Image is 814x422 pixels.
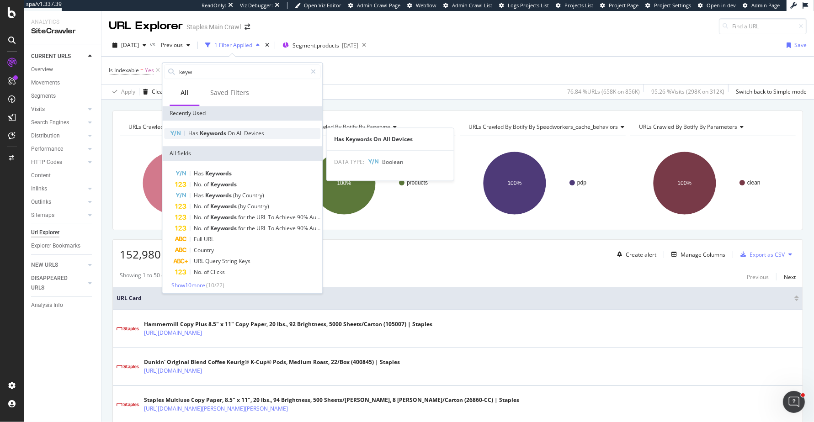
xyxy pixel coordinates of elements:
[194,235,204,243] span: Full
[214,41,252,49] div: 1 Filter Applied
[238,224,247,232] span: for
[236,129,244,137] span: All
[210,268,225,276] span: Clicks
[31,241,95,251] a: Explorer Bookmarks
[109,84,135,99] button: Apply
[121,41,139,49] span: 2025 Sep. 19th
[205,191,233,199] span: Keywords
[121,88,135,95] div: Apply
[31,18,94,26] div: Analytics
[162,146,322,161] div: All fields
[279,38,358,53] button: Segment:products[DATE]
[139,84,165,99] button: Clear
[144,320,432,328] div: Hammermill Copy Plus 8.5" x 11" Copy Paper, 20 lbs., 92 Brightness, 5000 Sheets/Carton (105007) |...
[276,224,297,232] span: Achieve
[707,2,736,9] span: Open in dev
[178,65,307,79] input: Search by field name
[228,129,236,137] span: On
[750,251,785,258] div: Export as CSV
[204,235,214,243] span: URL
[181,88,188,97] div: All
[144,328,202,338] a: [URL][DOMAIN_NAME]
[31,260,85,270] a: NEW URLS
[31,197,85,207] a: Outlinks
[268,224,276,232] span: To
[194,257,205,265] span: URL
[293,42,339,49] span: Segment: products
[109,18,183,34] div: URL Explorer
[31,241,80,251] div: Explorer Bookmarks
[145,64,154,77] span: Yes
[31,158,85,167] a: HTTP Codes
[204,224,210,232] span: of
[31,118,85,127] a: Search Engines
[499,2,549,9] a: Logs Projects List
[783,38,807,53] button: Save
[256,224,268,232] span: URL
[238,202,247,210] span: (by
[452,2,492,9] span: Admin Crawl List
[31,211,54,220] div: Sitemaps
[239,257,250,265] span: Keys
[460,143,626,223] div: A chart.
[194,191,205,199] span: Has
[117,327,139,331] img: main image
[117,403,139,407] img: main image
[188,129,200,137] span: Has
[204,213,210,221] span: of
[298,123,390,131] span: URLs Crawled By Botify By pagetype
[204,180,210,188] span: of
[567,88,640,95] div: 76.84 % URLs ( 658K on 856K )
[31,26,94,37] div: SiteCrawler
[222,257,239,265] span: String
[31,274,85,293] a: DISAPPEARED URLS
[205,169,232,177] span: Keywords
[31,184,85,194] a: Inlinks
[162,106,322,121] div: Recently Used
[783,391,805,413] iframe: Intercom live chat
[247,213,256,221] span: the
[194,202,204,210] span: No.
[31,260,58,270] div: NEW URLS
[120,271,207,282] div: Showing 1 to 50 of 152,980 entries
[31,105,85,114] a: Visits
[637,120,787,134] h4: URLs Crawled By Botify By parameters
[205,257,222,265] span: Query
[210,180,237,188] span: Keywords
[751,2,780,9] span: Admin Page
[194,268,204,276] span: No.
[407,2,436,9] a: Webflow
[609,2,638,9] span: Project Page
[157,38,194,53] button: Previous
[309,213,333,221] span: Audience
[327,135,454,143] div: Has Keywords On All Devices
[736,88,807,95] div: Switch back to Simple mode
[357,2,400,9] span: Admin Crawl Page
[507,180,521,186] text: 100%
[626,251,656,258] div: Create alert
[732,84,807,99] button: Switch back to Simple mode
[630,143,796,223] div: A chart.
[117,294,792,302] span: URL Card
[31,131,60,141] div: Distribution
[31,228,95,237] a: Url Explorer
[334,158,364,166] span: DATA TYPE:
[31,197,51,207] div: Outlinks
[120,143,286,223] div: A chart.
[681,251,725,258] div: Manage Columns
[31,131,85,141] a: Distribution
[31,144,85,154] a: Performance
[240,2,273,9] div: Viz Debugger:
[297,224,309,232] span: 90%
[31,274,77,293] div: DISAPPEARED URLS
[109,38,150,53] button: [DATE]
[31,171,95,180] a: Content
[737,247,785,262] button: Export as CSV
[202,2,226,9] div: ReadOnly:
[263,41,271,50] div: times
[194,180,204,188] span: No.
[677,180,692,186] text: 100%
[747,179,761,186] text: clean
[407,179,428,186] text: products
[194,169,205,177] span: Has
